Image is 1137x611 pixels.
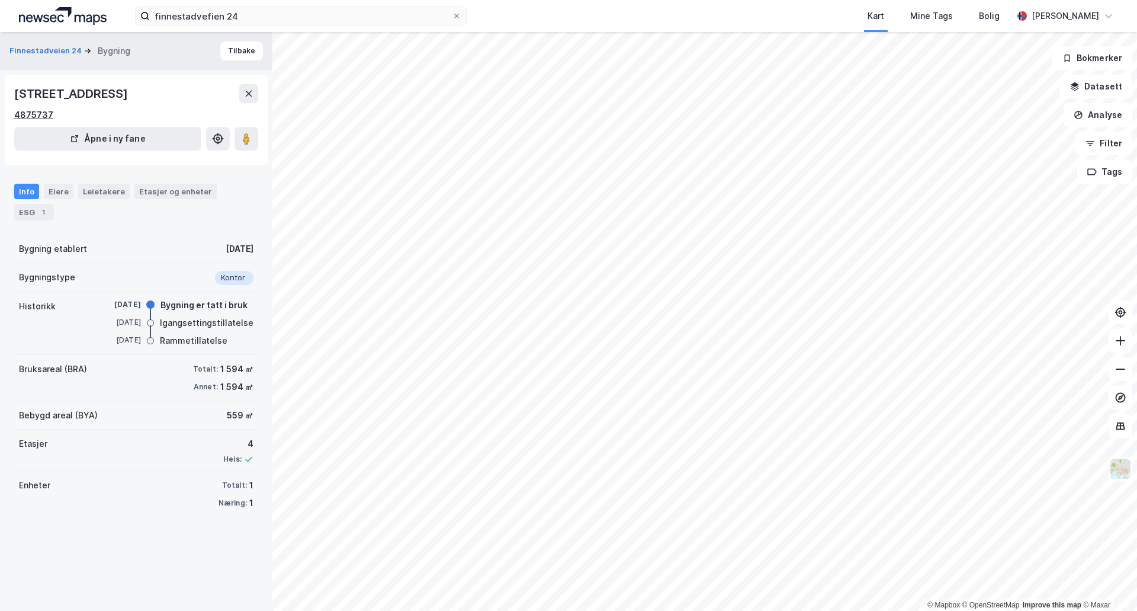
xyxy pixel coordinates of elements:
[94,335,141,346] div: [DATE]
[222,481,247,490] div: Totalt:
[193,364,218,374] div: Totalt:
[9,45,84,57] button: Finnestadveien 24
[220,41,263,60] button: Tilbake
[19,408,98,423] div: Bebygd areal (BYA)
[19,7,107,25] img: logo.a4113a55bc3d86da70a041830d287a7e.svg
[1052,46,1132,70] button: Bokmerker
[160,334,227,348] div: Rammetillatelse
[219,498,247,508] div: Næring:
[44,184,73,199] div: Eiere
[98,44,130,58] div: Bygning
[962,601,1020,609] a: OpenStreetMap
[223,455,242,464] div: Heis:
[19,362,87,376] div: Bruksareal (BRA)
[14,108,53,122] div: 4875737
[1109,458,1132,480] img: Z
[979,9,1000,23] div: Bolig
[160,316,253,330] div: Igangsettingstillatelse
[249,496,253,510] div: 1
[1075,132,1132,155] button: Filter
[226,242,253,256] div: [DATE]
[1064,103,1132,127] button: Analyse
[94,317,141,328] div: [DATE]
[94,299,141,310] div: [DATE]
[1078,554,1137,611] iframe: Chat Widget
[227,408,253,423] div: 559 ㎡
[868,9,884,23] div: Kart
[14,184,39,199] div: Info
[19,478,50,492] div: Enheter
[19,437,47,451] div: Etasjer
[14,84,130,103] div: [STREET_ADDRESS]
[19,242,87,256] div: Bygning etablert
[37,206,49,218] div: 1
[910,9,953,23] div: Mine Tags
[249,478,253,492] div: 1
[150,7,452,25] input: Søk på adresse, matrikkel, gårdeiere, leietakere eller personer
[14,127,201,151] button: Åpne i ny fane
[14,204,54,220] div: ESG
[194,382,218,392] div: Annet:
[927,601,960,609] a: Mapbox
[223,437,253,451] div: 4
[139,186,212,197] div: Etasjer og enheter
[78,184,130,199] div: Leietakere
[1032,9,1099,23] div: [PERSON_NAME]
[1060,75,1132,98] button: Datasett
[160,298,248,312] div: Bygning er tatt i bruk
[220,362,253,376] div: 1 594 ㎡
[19,299,56,314] div: Historikk
[1077,160,1132,184] button: Tags
[19,270,75,284] div: Bygningstype
[1023,601,1081,609] a: Improve this map
[220,380,253,394] div: 1 594 ㎡
[1078,554,1137,611] div: Kontrollprogram for chat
